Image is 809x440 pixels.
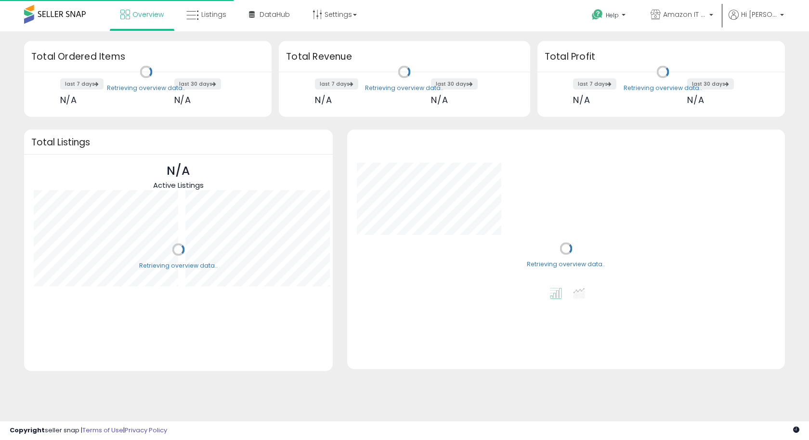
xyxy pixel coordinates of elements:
a: Terms of Use [82,426,123,435]
div: Retrieving overview data.. [624,84,702,92]
a: Help [584,1,635,31]
span: Overview [132,10,164,19]
div: Retrieving overview data.. [107,84,185,92]
span: Listings [201,10,226,19]
strong: Copyright [10,426,45,435]
span: Amazon IT Seller Snap [663,10,706,19]
a: Hi [PERSON_NAME] [729,10,784,31]
span: DataHub [260,10,290,19]
div: seller snap | | [10,426,167,435]
div: Retrieving overview data.. [527,260,605,269]
div: Retrieving overview data.. [365,84,444,92]
span: Hi [PERSON_NAME] [741,10,777,19]
div: Retrieving overview data.. [139,261,218,270]
i: Get Help [591,9,603,21]
span: Help [606,11,619,19]
a: Privacy Policy [125,426,167,435]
